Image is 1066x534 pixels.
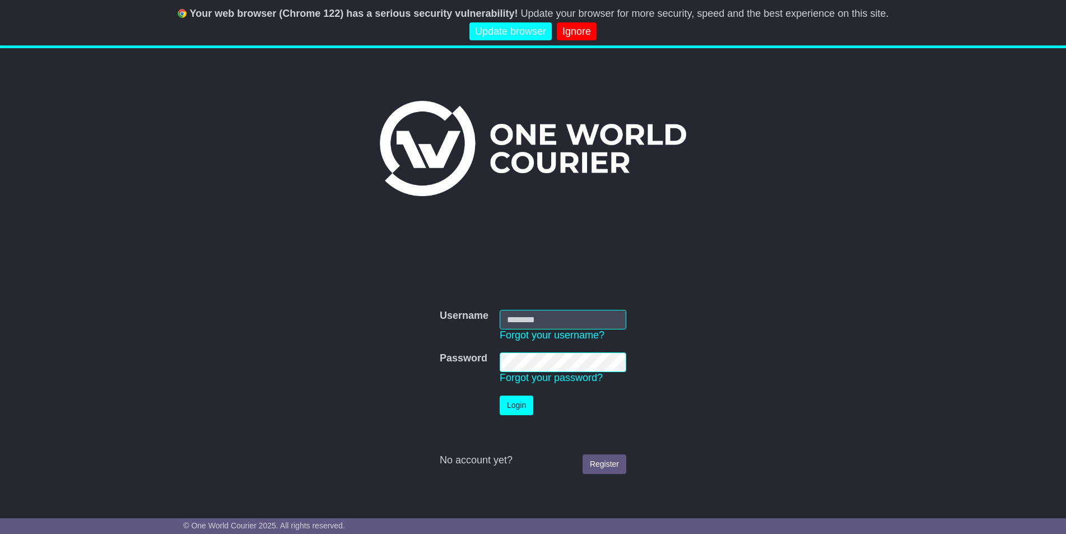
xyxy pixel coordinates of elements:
[520,8,888,19] span: Update your browser for more security, speed and the best experience on this site.
[500,372,603,383] a: Forgot your password?
[183,521,345,530] span: © One World Courier 2025. All rights reserved.
[500,396,533,415] button: Login
[583,454,626,474] a: Register
[440,310,488,322] label: Username
[440,454,626,467] div: No account yet?
[500,329,604,341] a: Forgot your username?
[190,8,518,19] b: Your web browser (Chrome 122) has a serious security vulnerability!
[557,22,597,41] a: Ignore
[380,101,686,196] img: One World
[469,22,552,41] a: Update browser
[440,352,487,365] label: Password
